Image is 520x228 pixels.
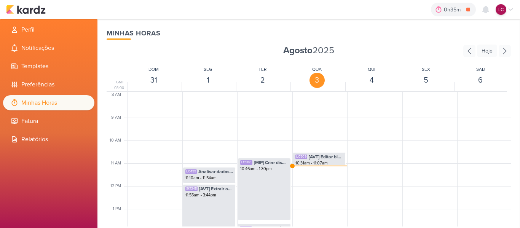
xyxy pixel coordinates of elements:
div: 1 PM [113,206,126,212]
div: 9 AM [111,115,126,121]
li: Minhas Horas [3,95,94,110]
div: 5 [418,73,434,88]
div: 0h35m [444,6,463,14]
div: 31 [146,73,161,88]
div: 1 [201,73,216,88]
div: 11 AM [111,160,126,167]
div: QUI [368,66,375,73]
span: 2025 [283,45,334,57]
li: Templates [3,59,94,74]
div: 2 [255,73,270,88]
span: [AVT] Editar blog semana passada [309,153,343,160]
div: SEG [204,66,212,73]
div: 11:10am - 11:54am [185,175,233,181]
div: Hoje [477,45,497,57]
li: Perfil [3,22,94,37]
li: Relatórios [3,132,94,147]
div: 10 AM [110,137,126,144]
div: LC509 [295,155,307,159]
div: 4 [364,73,379,88]
div: 3 [309,73,325,88]
li: Notificações [3,40,94,56]
div: Laís Costa [496,4,506,15]
div: Minhas Horas [107,28,511,38]
span: Analisar dados dos e-mails [198,168,233,175]
li: Fatura [3,113,94,129]
span: [AVT] Extrair os dados do analytics sobre o blog [199,185,233,192]
div: LC500 [240,160,252,165]
span: [MIP] Criar disparo 19 [254,159,288,166]
div: QUA [312,66,322,73]
div: 10:46am - 1:30pm [240,166,288,172]
div: 11:55am - 3:44pm [185,192,233,198]
div: LC499 [185,169,197,174]
div: SAB [476,66,485,73]
div: 10:31am - 11:07am [295,160,343,166]
li: Preferências [3,77,94,92]
img: kardz.app [6,5,46,14]
div: 12 PM [110,183,126,190]
div: SEX [422,66,430,73]
div: GMT -03:00 [107,80,126,91]
p: LC [498,6,504,13]
div: SK1348 [185,187,198,191]
div: 6 [473,73,488,88]
div: 8 AM [112,92,126,98]
div: TER [258,66,266,73]
div: DOM [148,66,159,73]
strong: Agosto [283,45,313,56]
